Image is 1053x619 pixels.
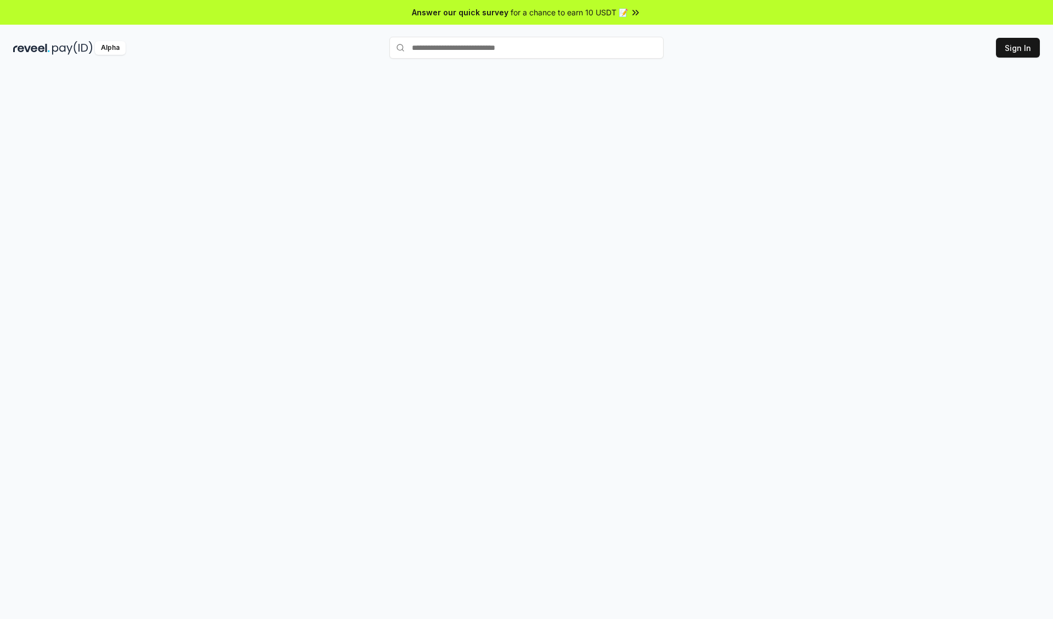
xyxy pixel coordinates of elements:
img: pay_id [52,41,93,55]
span: for a chance to earn 10 USDT 📝 [511,7,628,18]
div: Alpha [95,41,126,55]
button: Sign In [996,38,1040,58]
img: reveel_dark [13,41,50,55]
span: Answer our quick survey [412,7,508,18]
